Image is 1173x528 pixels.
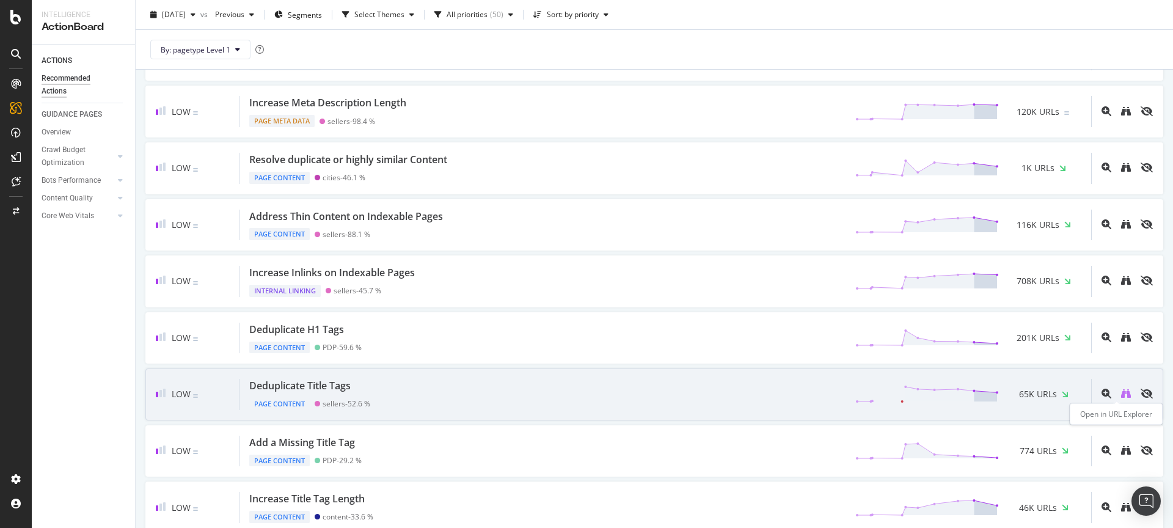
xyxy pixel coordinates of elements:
div: magnifying-glass-plus [1102,163,1111,172]
div: eye-slash [1141,276,1153,285]
div: PDP - 29.2 % [323,456,362,465]
div: Overview [42,126,71,139]
div: Deduplicate Title Tags [249,379,351,393]
button: By: pagetype Level 1 [150,40,250,59]
div: Page Content [249,398,310,410]
div: sellers - 45.7 % [334,286,381,295]
div: sellers - 88.1 % [323,230,370,239]
span: Low [172,502,191,513]
div: Open in URL Explorer [1070,403,1163,425]
div: Page Content [249,342,310,354]
div: Recommended Actions [42,72,115,98]
div: magnifying-glass-plus [1102,106,1111,116]
a: binoculars [1121,220,1131,230]
span: 1K URLs [1021,162,1054,174]
a: GUIDANCE PAGES [42,108,126,121]
a: binoculars [1121,276,1131,287]
span: Low [172,219,191,230]
div: Address Thin Content on Indexable Pages [249,210,443,224]
div: binoculars [1121,163,1131,172]
div: magnifying-glass-plus [1102,446,1111,455]
span: Low [172,275,191,287]
div: cities - 46.1 % [323,173,365,182]
div: Page Content [249,228,310,240]
div: All priorities [447,11,488,18]
div: magnifying-glass-plus [1102,389,1111,398]
div: Increase Meta Description Length [249,96,406,110]
div: Resolve duplicate or highly similar Content [249,153,447,167]
span: 708K URLs [1017,275,1059,287]
div: magnifying-glass-plus [1102,332,1111,342]
span: 116K URLs [1017,219,1059,231]
span: 120K URLs [1017,106,1059,118]
span: By: pagetype Level 1 [161,44,230,54]
div: Increase Inlinks on Indexable Pages [249,266,415,280]
span: 65K URLs [1019,388,1057,400]
div: Crawl Budget Optimization [42,144,106,169]
a: Core Web Vitals [42,210,114,222]
button: Sort: by priority [528,5,613,24]
span: vs [200,9,210,20]
span: Segments [288,9,322,20]
div: magnifying-glass-plus [1102,219,1111,229]
div: ACTIONS [42,54,72,67]
img: Equal [193,394,198,398]
div: Page Content [249,511,310,523]
button: [DATE] [145,5,200,24]
div: eye-slash [1141,219,1153,229]
img: Equal [193,507,198,511]
a: Crawl Budget Optimization [42,144,114,169]
span: 774 URLs [1020,445,1057,457]
div: sellers - 98.4 % [327,117,375,126]
div: binoculars [1121,219,1131,229]
a: binoculars [1121,389,1131,400]
button: Previous [210,5,259,24]
a: binoculars [1121,163,1131,174]
img: Equal [193,111,198,115]
div: binoculars [1121,332,1131,342]
a: Bots Performance [42,174,114,187]
div: magnifying-glass-plus [1102,502,1111,512]
img: Equal [1064,111,1069,115]
a: Content Quality [42,192,114,205]
div: Select Themes [354,11,404,18]
button: Select Themes [337,5,419,24]
div: eye-slash [1141,389,1153,398]
div: sellers - 52.6 % [323,399,370,408]
span: Low [172,162,191,174]
div: Internal Linking [249,285,321,297]
img: Equal [193,168,198,172]
a: Recommended Actions [42,72,126,98]
img: Equal [193,337,198,341]
div: binoculars [1121,502,1131,512]
div: ( 50 ) [490,11,503,18]
div: binoculars [1121,389,1131,398]
a: Overview [42,126,126,139]
div: Bots Performance [42,174,101,187]
div: eye-slash [1141,163,1153,172]
div: Intelligence [42,10,125,20]
div: GUIDANCE PAGES [42,108,102,121]
span: 2025 Aug. 10th [162,9,186,20]
div: Page Content [249,172,310,184]
div: magnifying-glass-plus [1102,276,1111,285]
a: binoculars [1121,446,1131,457]
div: Sort: by priority [547,11,599,18]
div: Open Intercom Messenger [1131,486,1161,516]
span: 46K URLs [1019,502,1057,514]
div: Page Content [249,455,310,467]
div: content - 33.6 % [323,512,373,521]
span: Previous [210,9,244,20]
span: Low [172,106,191,117]
div: eye-slash [1141,332,1153,342]
img: Equal [193,281,198,285]
div: ActionBoard [42,20,125,34]
div: Deduplicate H1 Tags [249,323,344,337]
span: Low [172,332,191,343]
span: Low [172,445,191,457]
div: eye-slash [1141,446,1153,455]
a: binoculars [1121,333,1131,343]
div: binoculars [1121,276,1131,285]
div: eye-slash [1141,106,1153,116]
button: Segments [269,5,327,24]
